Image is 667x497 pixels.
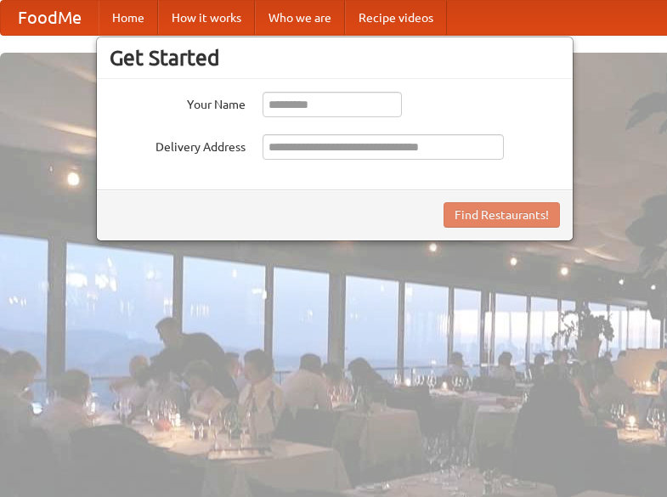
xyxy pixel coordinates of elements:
[99,1,158,35] a: Home
[110,134,246,155] label: Delivery Address
[1,1,99,35] a: FoodMe
[255,1,345,35] a: Who we are
[110,92,246,113] label: Your Name
[110,45,560,71] h3: Get Started
[158,1,255,35] a: How it works
[444,202,560,228] button: Find Restaurants!
[345,1,447,35] a: Recipe videos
